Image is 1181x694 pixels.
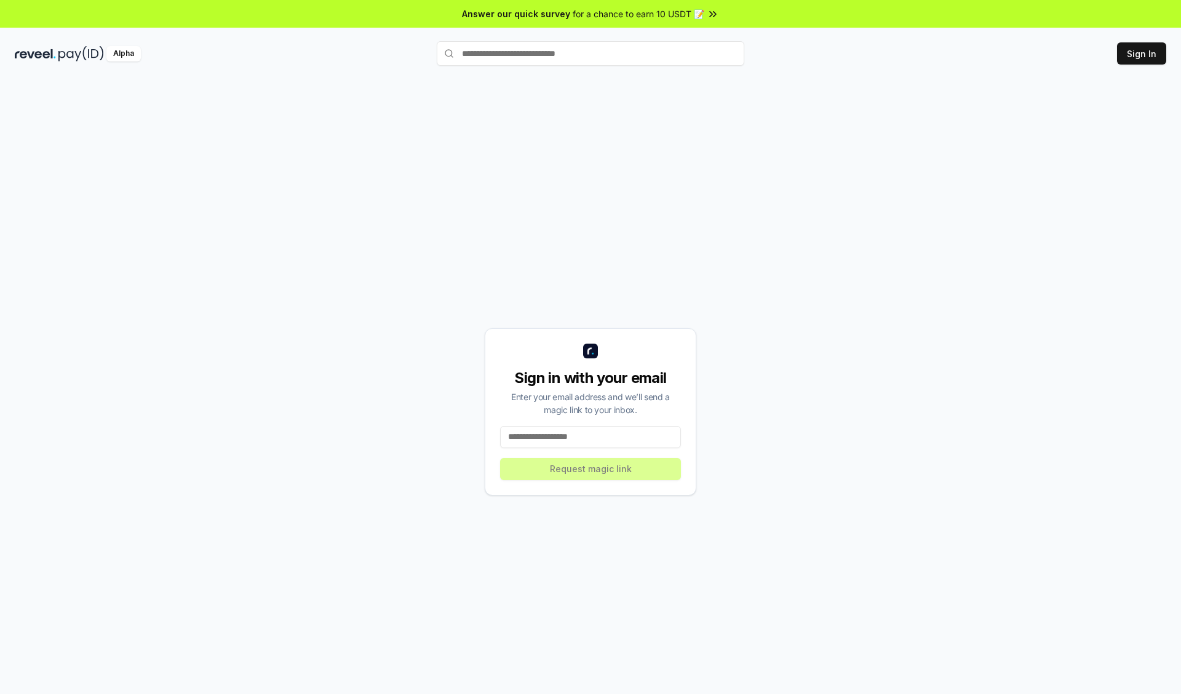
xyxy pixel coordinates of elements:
div: Enter your email address and we’ll send a magic link to your inbox. [500,390,681,416]
span: Answer our quick survey [462,7,570,20]
button: Sign In [1117,42,1166,65]
span: for a chance to earn 10 USDT 📝 [573,7,704,20]
div: Alpha [106,46,141,61]
img: logo_small [583,344,598,358]
img: pay_id [58,46,104,61]
img: reveel_dark [15,46,56,61]
div: Sign in with your email [500,368,681,388]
